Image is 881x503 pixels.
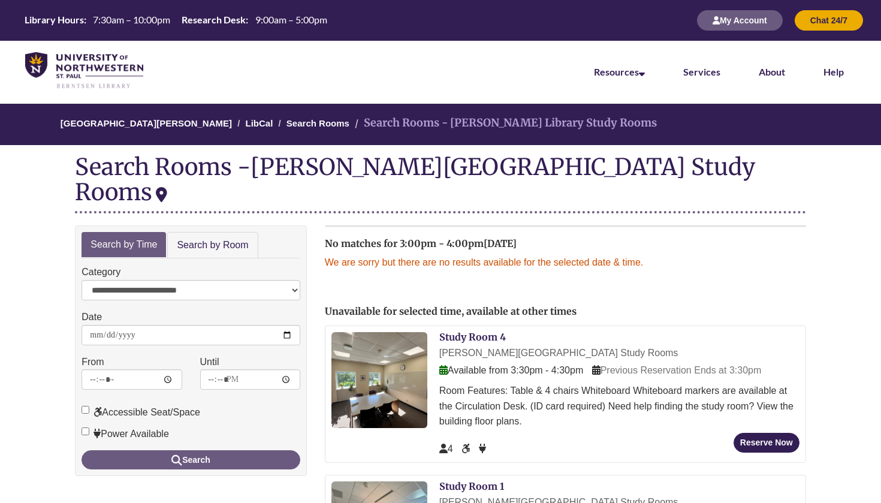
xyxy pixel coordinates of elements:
[82,354,104,370] label: From
[200,354,219,370] label: Until
[82,426,169,442] label: Power Available
[683,66,720,77] a: Services
[439,383,799,429] div: Room Features: Table & 4 chairs Whiteboard Whiteboard markers are available at the Circulation De...
[439,345,799,361] div: [PERSON_NAME][GEOGRAPHIC_DATA] Study Rooms
[439,331,506,343] a: Study Room 4
[177,13,250,26] th: Research Desk:
[795,15,863,25] a: Chat 24/7
[325,255,806,270] p: We are sorry but there are no results available for the selected date & time.
[439,444,453,454] span: The capacity of this space
[82,405,200,420] label: Accessible Seat/Space
[20,13,331,26] table: Hours Today
[325,239,806,249] h2: No matches for 3:00pm - 4:00pm[DATE]
[439,480,504,492] a: Study Room 1
[592,365,762,375] span: Previous Reservation Ends at 3:30pm
[61,118,232,128] a: [GEOGRAPHIC_DATA][PERSON_NAME]
[82,427,89,435] input: Power Available
[82,450,300,469] button: Search
[479,444,486,454] span: Power Available
[75,104,806,145] nav: Breadcrumb
[82,264,120,280] label: Category
[352,115,657,132] li: Search Rooms - [PERSON_NAME] Library Study Rooms
[75,152,755,206] div: [PERSON_NAME][GEOGRAPHIC_DATA] Study Rooms
[734,433,799,453] button: Reserve Now
[246,118,273,128] a: LibCal
[325,306,806,317] h2: Unavailable for selected time, available at other times
[759,66,785,77] a: About
[20,13,331,28] a: Hours Today
[20,13,88,26] th: Library Hours:
[82,406,89,414] input: Accessible Seat/Space
[25,52,143,89] img: UNWSP Library Logo
[82,309,102,325] label: Date
[82,232,166,258] a: Search by Time
[75,154,806,213] div: Search Rooms -
[697,15,783,25] a: My Account
[439,365,583,375] span: Available from 3:30pm - 4:30pm
[255,14,327,25] span: 9:00am – 5:00pm
[286,118,349,128] a: Search Rooms
[331,332,427,428] img: Study Room 4
[795,10,863,31] button: Chat 24/7
[823,66,844,77] a: Help
[93,14,170,25] span: 7:30am – 10:00pm
[697,10,783,31] button: My Account
[461,444,472,454] span: Accessible Seat/Space
[167,232,258,259] a: Search by Room
[594,66,645,77] a: Resources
